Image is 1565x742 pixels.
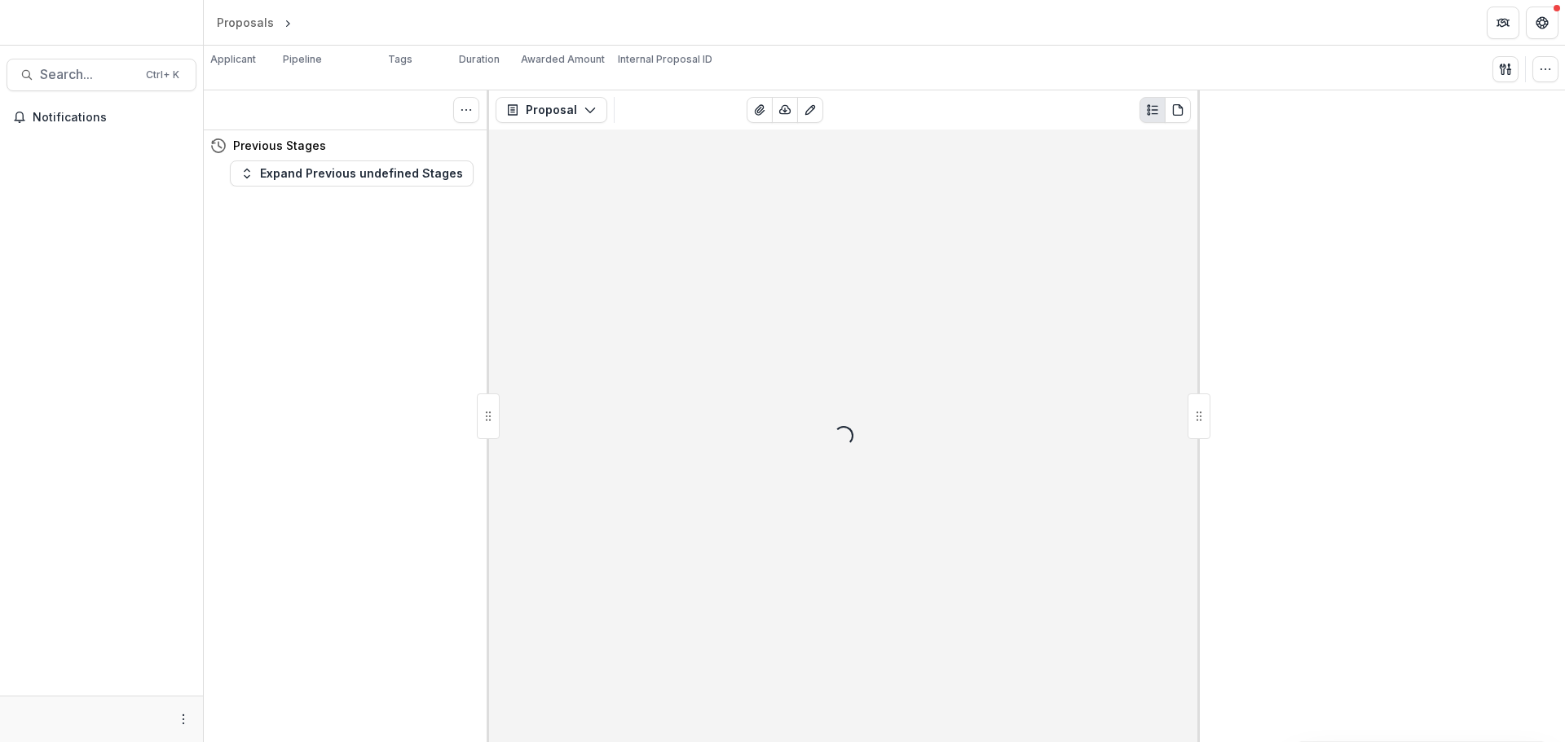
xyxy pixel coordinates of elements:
p: Tags [388,52,412,67]
button: Get Help [1526,7,1558,39]
div: Ctrl + K [143,66,183,84]
button: Expand Previous undefined Stages [230,160,474,187]
h4: Previous Stages [233,137,326,154]
button: More [174,709,193,729]
a: Proposals [210,11,280,34]
span: Search... [40,67,136,82]
button: Notifications [7,104,196,130]
p: Duration [459,52,500,67]
button: Toggle View Cancelled Tasks [453,97,479,123]
p: Pipeline [283,52,322,67]
button: Proposal [496,97,607,123]
div: Proposals [217,14,274,31]
button: Search... [7,59,196,91]
nav: breadcrumb [210,11,364,34]
p: Applicant [210,52,256,67]
button: Plaintext view [1140,97,1166,123]
span: Notifications [33,111,190,125]
button: PDF view [1165,97,1191,123]
p: Internal Proposal ID [618,52,712,67]
button: Edit as form [797,97,823,123]
p: Awarded Amount [521,52,605,67]
button: Partners [1487,7,1519,39]
button: View Attached Files [747,97,773,123]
